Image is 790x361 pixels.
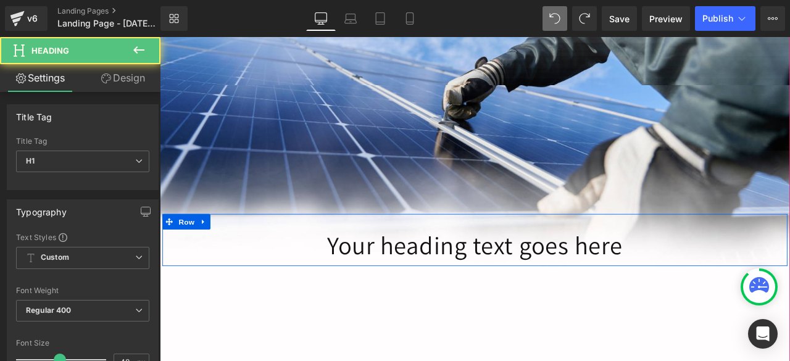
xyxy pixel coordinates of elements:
[83,64,163,92] a: Design
[543,6,567,31] button: Undo
[31,46,69,56] span: Heading
[365,6,395,31] a: Tablet
[16,200,67,217] div: Typography
[16,286,149,295] div: Font Weight
[25,10,40,27] div: v6
[336,6,365,31] a: Laptop
[702,14,733,23] span: Publish
[395,6,425,31] a: Mobile
[695,6,755,31] button: Publish
[44,210,60,228] a: Expand / Collapse
[16,339,149,347] div: Font Size
[26,156,35,165] b: H1
[12,228,734,266] h1: Your heading text goes here
[41,252,69,263] b: Custom
[642,6,690,31] a: Preview
[160,6,188,31] a: New Library
[57,19,157,28] span: Landing Page - [DATE] 13:53:24
[572,6,597,31] button: Redo
[5,6,48,31] a: v6
[26,305,72,315] b: Regular 400
[19,210,44,228] span: Row
[16,232,149,242] div: Text Styles
[16,105,52,122] div: Title Tag
[649,12,683,25] span: Preview
[16,137,149,146] div: Title Tag
[609,12,630,25] span: Save
[57,6,181,16] a: Landing Pages
[760,6,785,31] button: More
[306,6,336,31] a: Desktop
[748,319,778,349] div: Open Intercom Messenger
